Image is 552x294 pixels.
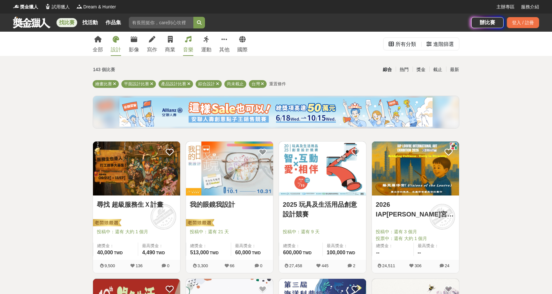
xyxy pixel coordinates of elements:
div: 運動 [201,46,211,54]
a: 設計 [111,32,121,56]
a: 我的眼鏡我設計 [190,200,269,209]
div: 熱門 [396,64,413,75]
a: Cover Image [372,142,459,196]
a: 其他 [219,32,230,56]
a: Cover Image [279,142,366,196]
span: 投票中：還有 大約 1 個月 [376,235,455,242]
span: TWD [346,251,355,255]
span: -- [376,250,380,255]
div: 進階篩選 [433,38,454,51]
a: Logo試用獵人 [45,4,70,10]
span: 0 [167,263,169,268]
a: 找活動 [80,18,100,27]
span: 27,458 [289,263,302,268]
span: 重置條件 [269,81,286,86]
div: 設計 [111,46,121,54]
div: 商業 [165,46,175,54]
span: 繪畫比賽 [95,81,112,86]
span: 3,300 [198,263,208,268]
img: 老闆娘嚴選 [185,219,214,228]
span: 最高獎金： [327,243,362,249]
a: 國際 [237,32,248,56]
a: 主辦專區 [496,4,515,10]
div: 影像 [129,46,139,54]
span: TWD [114,251,123,255]
span: 40,000 [97,250,113,255]
img: Logo [76,3,83,10]
span: 平面設計比賽 [124,81,149,86]
div: 綜合 [379,64,396,75]
span: 最高獎金： [418,243,455,249]
span: TWD [303,251,312,255]
span: 總獎金： [190,243,227,249]
div: 所有分類 [395,38,416,51]
span: -- [418,250,421,255]
img: Cover Image [93,142,180,195]
span: 445 [322,263,329,268]
a: 寫作 [147,32,157,56]
img: Cover Image [186,142,273,195]
a: 找比賽 [56,18,77,27]
span: 總獎金： [376,243,410,249]
a: 服務介紹 [521,4,539,10]
span: 100,000 [327,250,345,255]
a: 尋找 超級服務生Ｘ計畫 [97,200,176,209]
img: Cover Image [279,142,366,195]
span: 投稿中：還有 21 天 [190,228,269,235]
img: Cover Image [372,142,459,195]
div: 寫作 [147,46,157,54]
span: Dream & Hunter [83,4,116,10]
span: 24 [445,263,449,268]
div: 最新 [446,64,463,75]
a: Logo獎金獵人 [13,4,38,10]
a: LogoDream & Hunter [76,4,116,10]
a: 2025 玩具及生活用品創意設計競賽 [283,200,362,219]
span: 4,490 [142,250,155,255]
a: 運動 [201,32,211,56]
a: 音樂 [183,32,193,56]
a: Cover Image [186,142,273,196]
span: 60,000 [235,250,251,255]
div: 全部 [93,46,103,54]
span: 306 [414,263,422,268]
a: 商業 [165,32,175,56]
img: 老闆娘嚴選 [92,219,121,228]
div: 登入 / 註冊 [507,17,539,28]
a: 全部 [93,32,103,56]
span: 獎金獵人 [20,4,38,10]
div: 音樂 [183,46,193,54]
span: 產品設計比賽 [161,81,186,86]
span: 總獎金： [97,243,134,249]
span: 24,511 [382,263,395,268]
img: Logo [45,3,51,10]
span: 0 [260,263,262,268]
span: 513,000 [190,250,209,255]
span: 投稿中：還有 3 個月 [376,228,455,235]
a: 2026 IAP[PERSON_NAME]宮國際藝術展徵件 [376,200,455,219]
div: 143 個比賽 [93,64,215,75]
img: Logo [13,3,19,10]
span: 66 [230,263,234,268]
span: 總獎金： [283,243,319,249]
span: 2 [353,263,355,268]
span: 投稿中：還有 大約 1 個月 [97,228,176,235]
div: 國際 [237,46,248,54]
a: 辦比賽 [471,17,504,28]
span: TWD [210,251,219,255]
span: TWD [156,251,165,255]
a: 影像 [129,32,139,56]
span: 最高獎金： [142,243,176,249]
a: 作品集 [103,18,124,27]
span: 綜合設計 [198,81,215,86]
span: 136 [136,263,143,268]
img: cf4fb443-4ad2-4338-9fa3-b46b0bf5d316.png [119,98,433,127]
div: 獎金 [413,64,429,75]
span: 台灣 [251,81,260,86]
input: 有長照挺你，care到心坎裡！青春出手，拍出照顧 影音徵件活動 [129,17,193,28]
span: TWD [252,251,261,255]
span: 600,000 [283,250,302,255]
span: 9,500 [105,263,115,268]
span: 試用獵人 [52,4,70,10]
div: 其他 [219,46,230,54]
